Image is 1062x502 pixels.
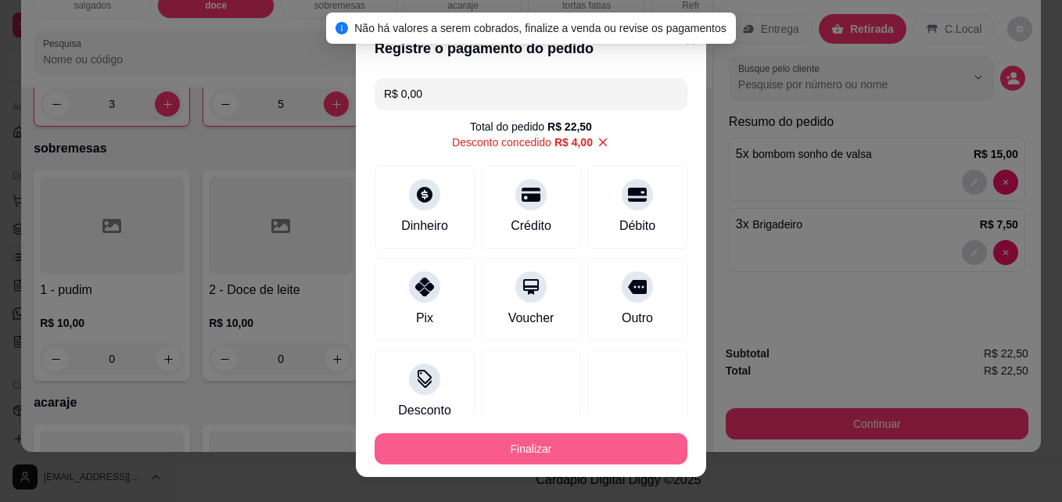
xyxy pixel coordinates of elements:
div: Voucher [508,309,554,328]
span: info-circle [335,22,348,34]
span: Não há valores a serem cobrados, finalize a venda ou revise os pagamentos [354,22,727,34]
div: Total do pedido [470,119,592,134]
div: R$ 22,50 [547,119,592,134]
div: Pix [416,309,433,328]
button: Finalizar [375,433,687,464]
input: Ex.: hambúrguer de cordeiro [384,78,678,109]
header: Registre o pagamento do pedido [356,25,706,72]
div: Desconto concedido [452,134,593,150]
div: R$ 4,00 [554,134,593,150]
div: Crédito [511,217,551,235]
div: Débito [619,217,655,235]
div: Desconto [398,401,451,420]
div: Dinheiro [401,217,448,235]
div: Outro [622,309,653,328]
